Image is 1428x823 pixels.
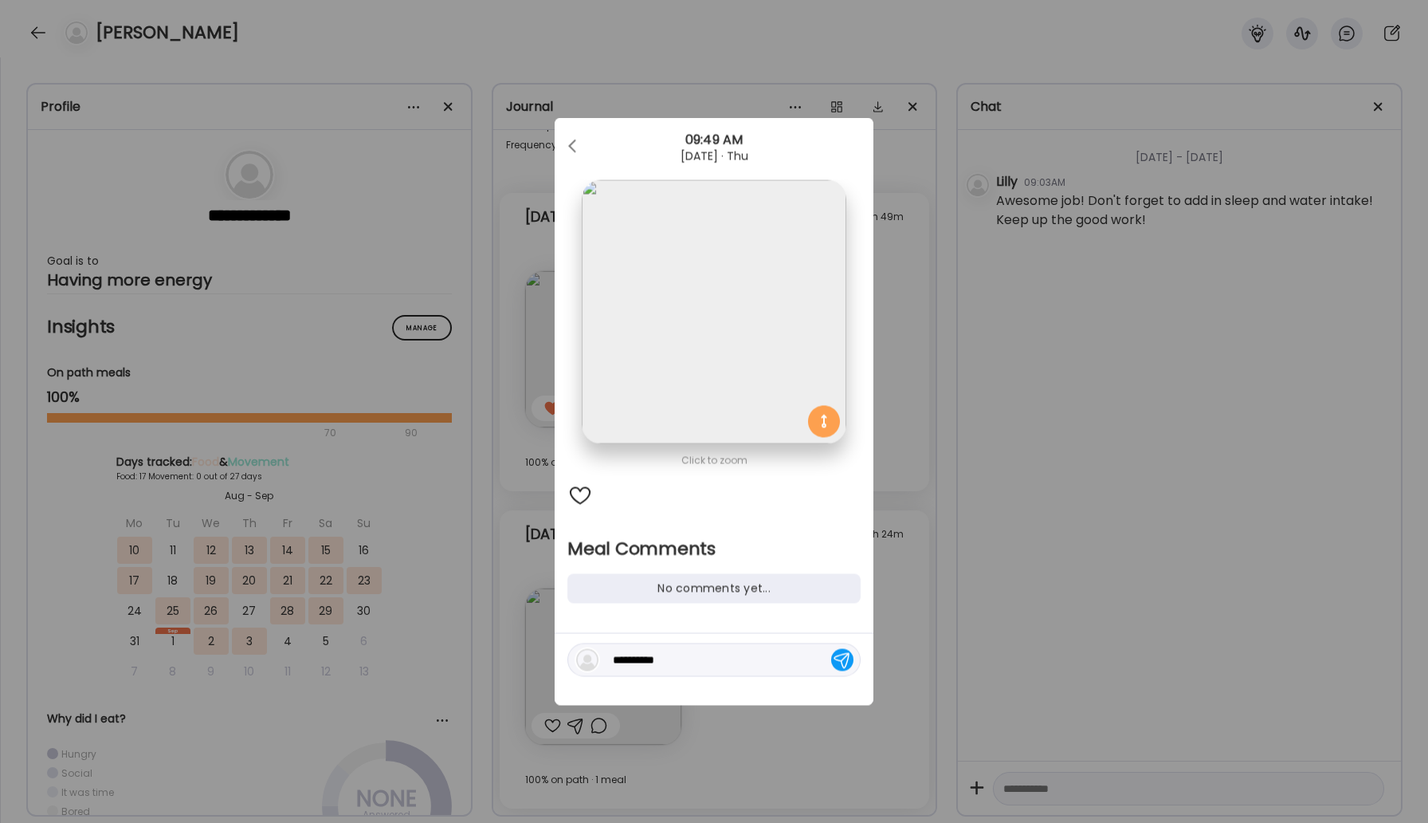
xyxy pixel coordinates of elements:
div: Click to zoom [567,451,861,471]
img: images%2FCVHIpVfqQGSvEEy3eBAt9lLqbdp1%2Fq0MyHuEuN7ARqvMVabRm%2FvoxB4igzEWKUFG4VTsyI_1080 [582,180,845,444]
h2: Meal Comments [567,538,861,561]
img: bg-avatar-default.svg [576,649,598,671]
div: [DATE] · Thu [555,150,873,163]
div: 09:49 AM [555,131,873,150]
div: No comments yet... [567,574,861,604]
